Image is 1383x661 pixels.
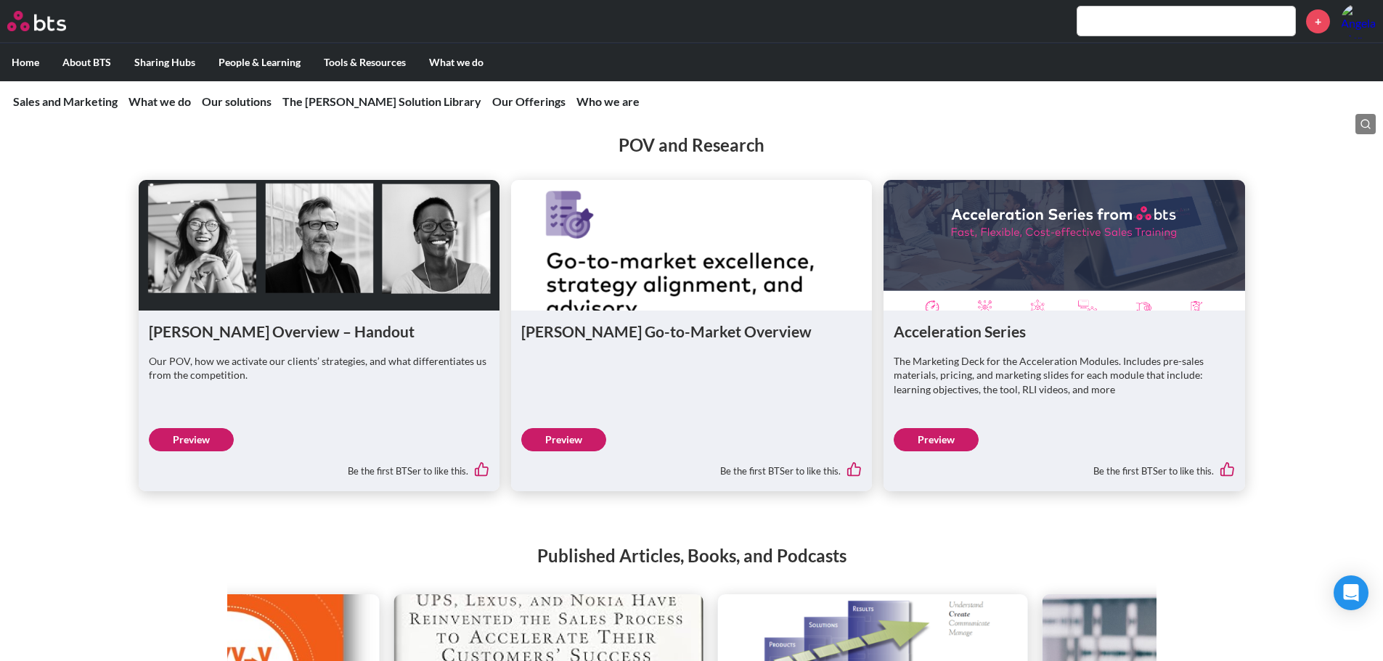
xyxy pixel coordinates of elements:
a: + [1306,9,1330,33]
div: Be the first BTSer to like this. [894,451,1234,482]
h1: [PERSON_NAME] Overview – Handout [149,321,489,342]
h1: Acceleration Series [894,321,1234,342]
a: Preview [149,428,234,451]
a: Our Offerings [492,94,566,108]
label: What we do [417,44,495,81]
img: BTS Logo [7,11,66,31]
label: Tools & Resources [312,44,417,81]
a: Who we are [576,94,640,108]
label: People & Learning [207,44,312,81]
div: Be the first BTSer to like this. [521,451,862,482]
label: About BTS [51,44,123,81]
a: Go home [7,11,93,31]
p: Our POV, how we activate our clients’ strategies, and what differentiates us from the competition. [149,354,489,382]
h1: [PERSON_NAME] Go-to-Market Overview [521,321,862,342]
img: Angela Marques [1341,4,1376,38]
a: The [PERSON_NAME] Solution Library [282,94,481,108]
a: Preview [894,428,979,451]
a: Preview [521,428,606,451]
p: The Marketing Deck for the Acceleration Modules. Includes pre-sales materials, pricing, and marke... [894,354,1234,397]
a: Our solutions [202,94,272,108]
a: What we do [128,94,191,108]
a: Profile [1341,4,1376,38]
div: Be the first BTSer to like this. [149,451,489,482]
label: Sharing Hubs [123,44,207,81]
a: Sales and Marketing [13,94,118,108]
div: Open Intercom Messenger [1334,575,1368,610]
